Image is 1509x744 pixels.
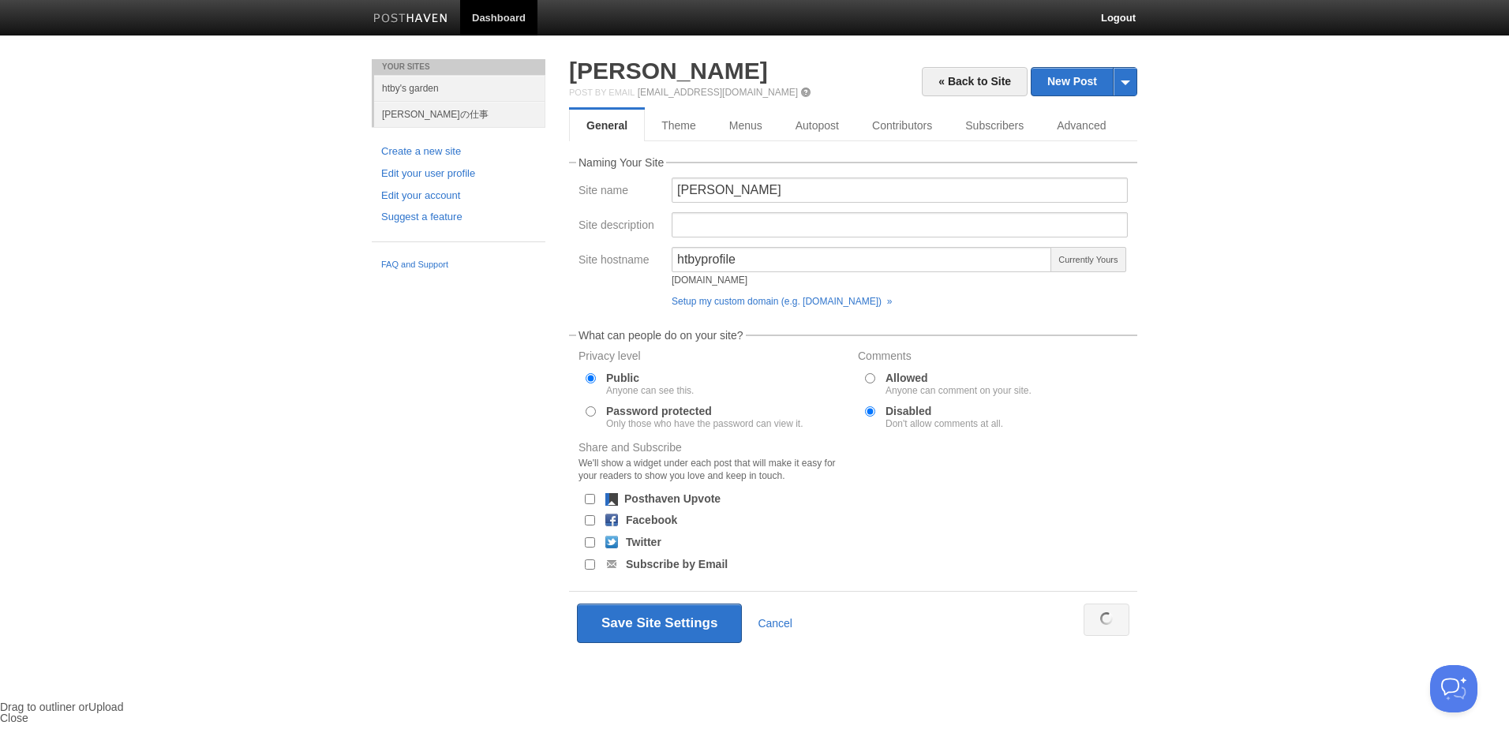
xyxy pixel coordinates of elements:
[579,457,848,482] div: We'll show a widget under each post that will make it easy for your readers to show you love and ...
[886,372,1032,395] label: Allowed
[605,514,618,526] img: facebook.png
[922,67,1028,96] a: « Back to Site
[638,87,798,98] a: [EMAIL_ADDRESS][DOMAIN_NAME]
[381,258,536,272] a: FAQ and Support
[579,442,848,486] label: Share and Subscribe
[372,59,545,75] li: Your Sites
[606,419,803,428] div: Only those who have the password can view it.
[381,188,536,204] a: Edit your account
[606,372,694,395] label: Public
[579,219,662,234] label: Site description
[626,537,661,548] label: Twitter
[1050,247,1126,272] span: Currently Yours
[672,275,1052,285] div: [DOMAIN_NAME]
[713,110,779,141] a: Menus
[626,514,677,525] label: Facebook
[569,58,768,84] a: [PERSON_NAME]
[579,254,662,269] label: Site hostname
[569,110,645,141] a: General
[645,110,713,141] a: Theme
[886,419,1003,428] div: Don't allow comments at all.
[1040,110,1122,141] a: Advanced
[626,559,728,570] label: Subscribe by Email
[886,406,1003,428] label: Disabled
[758,617,792,630] a: Cancel
[381,144,536,160] a: Create a new site
[1430,665,1477,712] iframe: Help Scout Beacon - Open
[373,13,448,25] img: Posthaven-bar
[576,157,666,168] legend: Naming Your Site
[569,88,635,97] span: Post by Email
[624,493,721,504] label: Posthaven Upvote
[949,110,1040,141] a: Subscribers
[577,604,742,643] button: Save Site Settings
[672,296,892,307] a: Setup my custom domain (e.g. [DOMAIN_NAME]) »
[374,101,545,127] a: [PERSON_NAME]の仕事
[381,209,536,226] a: Suggest a feature
[576,330,746,341] legend: What can people do on your site?
[886,386,1032,395] div: Anyone can comment on your site.
[1032,68,1136,95] a: New Post
[858,350,1128,365] label: Comments
[374,75,545,101] a: htby's garden
[606,386,694,395] div: Anyone can see this.
[88,701,123,713] span: Upload
[856,110,949,141] a: Contributors
[779,110,856,141] a: Autopost
[579,185,662,200] label: Site name
[381,166,536,182] a: Edit your user profile
[606,406,803,428] label: Password protected
[579,350,848,365] label: Privacy level
[605,536,618,548] img: twitter.png
[1100,612,1113,625] img: loading.gif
